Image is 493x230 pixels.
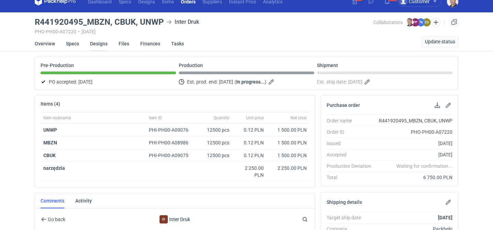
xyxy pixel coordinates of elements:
div: Est. ship date: [317,78,452,86]
div: 2 250.00 PLN [269,165,307,172]
div: Accepted [327,151,377,158]
button: Edit estimated production end date [268,78,276,86]
em: Waiting for confirmation... [396,163,452,169]
a: CBUK [43,153,56,158]
div: Order name [327,117,377,124]
div: Inter Druk [160,215,168,223]
div: 12500 pcs [198,149,232,162]
button: Download PO [433,101,441,109]
div: Inter Druk [166,18,199,26]
button: Go back [41,215,66,223]
figcaption: PK [417,18,425,26]
div: Order ID [327,129,377,135]
h2: Items (4) [41,101,60,107]
span: Item ID [149,115,162,121]
div: Issued [327,140,377,147]
div: Total [327,174,377,181]
div: 2 250.00 PLN [235,165,264,178]
div: 1 500.00 PLN [269,152,307,159]
span: Item nickname [43,115,71,121]
div: Inter Druk [119,215,231,223]
span: Go back [46,217,65,222]
div: 6 750.00 PLN [377,174,452,181]
div: PHI-PH00-A09075 [149,152,195,159]
p: Shipment [317,63,338,68]
div: Est. prod. end: [179,78,314,86]
div: [DATE] [377,140,452,147]
button: Edit collaborators [431,18,440,27]
div: R441920495_MBZN, CBUK, UNWP [377,117,452,124]
a: Duplicate [450,18,458,26]
div: 12500 pcs [198,136,232,149]
a: Files [119,36,129,51]
div: PHI-PH00-A08986 [149,139,195,146]
span: [DATE] [219,78,233,86]
figcaption: ID [160,215,168,223]
div: PO accepted: [41,78,176,86]
div: 12500 pcs [198,124,232,136]
strong: [DATE] [438,215,452,220]
div: 1 500.00 PLN [269,127,307,133]
a: Overview [35,36,55,51]
strong: narzędzia [43,165,65,171]
span: Unit price [246,115,264,121]
a: Comments [41,193,64,208]
span: Update status [425,39,455,44]
div: PHI-PH00-A09076 [149,127,195,133]
strong: In progress... [236,79,265,85]
input: Search [301,215,323,223]
figcaption: PP [411,18,419,26]
div: PHO-PH00-A07220 [377,129,452,135]
button: Edit shipping details [444,198,452,206]
h3: R441920495_MBZN, CBUK, UNWP [35,18,164,26]
div: PHO-PH00-A07220 [DATE] [35,29,373,34]
div: Production Deviation [327,163,377,169]
button: Edit estimated shipping date [364,78,372,86]
p: Pre-Production [41,63,74,68]
a: MBZN [43,140,57,145]
span: • [78,29,80,34]
span: Quantity [213,115,229,121]
figcaption: ES [423,18,431,26]
div: Target ship date [327,214,377,221]
h2: Purchase order [327,102,360,108]
a: Finances [140,36,160,51]
div: 1 500.00 PLN [269,139,307,146]
span: [DATE] [348,78,362,86]
span: Net total [291,115,307,121]
a: Tasks [171,36,184,51]
div: [DATE] [377,151,452,158]
img: Maciej Sikora [405,18,414,26]
a: Activity [75,193,92,208]
button: Update status [422,36,458,47]
div: 0.12 PLN [235,152,264,159]
a: UNWP [43,127,57,133]
span: Collaborators [373,20,403,25]
a: Designs [90,36,108,51]
p: Production [179,63,203,68]
em: ) [265,79,266,85]
div: 0.12 PLN [235,127,264,133]
em: ( [234,79,236,85]
span: [DATE] [78,78,92,86]
button: Edit purchase order [444,101,452,109]
h2: Shipping details [327,199,362,205]
a: Specs [66,36,79,51]
div: 0.12 PLN [235,139,264,146]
